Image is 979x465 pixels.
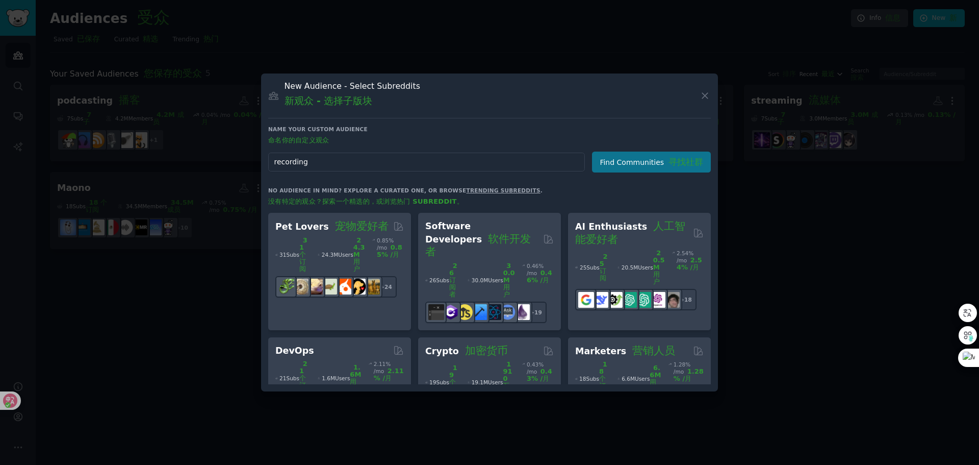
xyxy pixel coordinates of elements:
[514,304,530,320] img: elixir
[575,250,610,285] div: 25 Sub s
[632,345,675,357] font: 营销人员
[275,360,311,396] div: 21 Sub s
[278,279,294,295] img: herpetology
[468,361,514,404] div: 19.1M Users
[275,220,389,233] h2: Pet Lovers
[374,360,404,396] div: 2.11 % /mo
[575,220,685,246] font: 人工智能爱好者
[425,220,539,259] h2: Software Developers
[293,279,308,295] img: ballpython
[425,233,531,258] font: 软件开发者
[425,262,460,298] div: 26 Sub s
[307,279,323,295] img: leopardgeckos
[443,304,458,320] img: csharp
[575,345,675,358] h2: Marketers
[457,304,473,320] img: learnjavascript
[268,153,585,172] input: Pick a short name, like "Digital Marketers" or "Movie-Goers"
[650,364,661,393] font: 6.6M 用户
[674,361,704,397] div: 1.28 % /mo
[575,361,610,397] div: 18 Sub s
[318,237,365,273] div: 24.3M Users
[468,262,514,298] div: 30.0M Users
[653,249,665,285] font: 20.5M 用户
[527,368,552,382] font: 0.43% /月
[318,360,362,396] div: 1.6M Users
[527,262,554,298] div: 0.46 % /mo
[465,345,508,357] font: 加密货币
[275,345,314,357] h2: DevOps
[575,220,689,246] h2: AI Enthusiasts
[617,361,661,397] div: 6.6M Users
[621,292,637,308] img: chatgpt_promptDesign
[374,367,404,382] font: 2.11% /月
[350,279,366,295] img: PetAdvice
[600,253,608,282] font: 25 订阅
[592,292,608,308] img: DeepSeek
[503,360,512,404] font: 1910 万用户
[650,292,665,308] img: OpenAIDev
[377,237,404,273] div: 0.85 % /mo
[428,304,444,320] img: software
[268,187,543,209] div: No audience in mind? Explore a curated one, or browse .
[635,292,651,308] img: chatgpt_prompts_
[321,279,337,295] img: turtle
[675,289,697,310] div: + 18
[668,157,703,167] font: 寻找社群
[578,292,594,308] img: GoogleGeminiAI
[268,136,329,144] font: 命名你的自定义观众
[607,292,623,308] img: AItoolsCatalog
[466,187,540,193] a: trending subreddits
[527,269,552,284] font: 0.46% /月
[350,363,361,393] font: 1.6M 用户
[425,345,508,358] h2: Crypto
[471,304,487,320] img: iOSProgramming
[285,81,420,111] h3: New Audience - Select Subreddits
[449,364,457,400] font: 19 个订阅
[299,236,307,273] font: 31 个订阅
[500,304,516,320] img: AskComputerScience
[449,262,457,298] font: 26 订阅者
[485,304,501,320] img: reactnative
[268,198,463,205] font: 没有特定的观众？探索一个精选的，或浏览热门 subreddit。
[527,361,554,404] div: 0.43 % /mo
[275,237,311,273] div: 31 Sub s
[525,302,547,323] div: + 19
[364,279,380,295] img: dogbreed
[335,220,389,232] font: 宠物爱好者
[336,279,351,295] img: cockatiel
[285,95,373,106] font: 新观众 - 选择子版块
[677,250,704,285] div: 2.54 % /mo
[599,360,607,397] font: 18 个订阅
[617,250,664,285] div: 20.5M Users
[299,360,307,396] font: 21 个订阅
[353,236,365,273] font: 24.3M 用户
[664,292,680,308] img: ArtificalIntelligence
[377,243,402,258] font: 0.85% /月
[592,152,711,173] button: Find Communities 寻找社群
[503,262,515,298] font: 30.0M 用户
[268,126,711,148] h3: Name your custom audience
[375,276,397,298] div: + 24
[425,361,460,404] div: 19 Sub s
[674,368,704,382] font: 1.28% /月
[677,256,702,271] font: 2.54% /月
